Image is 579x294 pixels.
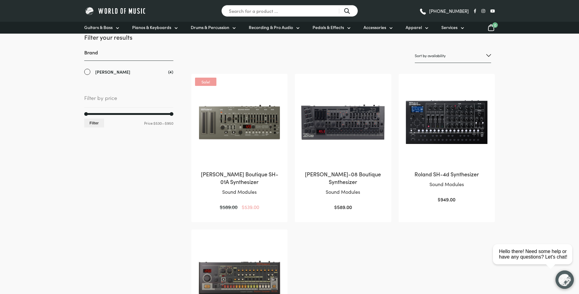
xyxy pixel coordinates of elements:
h2: Filter your results [84,33,173,41]
span: $ [242,204,244,210]
span: Pedals & Effects [313,24,344,31]
a: [PERSON_NAME] [84,68,173,75]
span: Apparel [406,24,422,31]
span: Drums & Percussion [191,24,229,31]
span: $950 [165,120,173,126]
img: Roland SH-4d Synthesizer Front [405,80,489,164]
span: Accessories [364,24,386,31]
a: [PERSON_NAME]-08 Boutique SynthesizerSound Modules $589.00 [301,80,385,211]
bdi: 539.00 [242,204,259,210]
img: Roland Boutique SH-01A [197,80,281,164]
span: Guitars & Bass [84,24,113,31]
span: Pianos & Keyboards [132,24,171,31]
span: [PERSON_NAME] [95,68,130,75]
span: Services [441,24,458,31]
span: [PHONE_NUMBER] [429,9,469,13]
span: $530 [154,120,162,126]
p: Sound Modules [405,180,489,188]
bdi: 589.00 [220,204,237,210]
span: Recording & Pro Audio [249,24,293,31]
button: Filter [84,119,104,127]
span: $ [334,204,337,210]
p: Sound Modules [197,188,281,196]
h2: Roland SH-4d Synthesizer [405,170,489,178]
a: [PHONE_NUMBER] [419,6,469,16]
select: Shop order [415,49,491,63]
span: Sale! [195,78,216,86]
img: JD08 Front [301,80,385,164]
input: Search for a product ... [221,5,358,17]
span: $ [438,196,440,203]
span: 0 [492,22,498,28]
span: (4) [168,68,173,75]
a: Roland SH-4d SynthesizerSound Modules $949.00 [405,80,489,204]
h2: [PERSON_NAME]-08 Boutique Synthesizer [301,170,385,186]
a: [PERSON_NAME] Boutique SH-01A SynthesizerSound Modules Sale! [197,80,281,211]
img: World of Music [84,6,147,16]
div: Brand [84,49,173,75]
div: Price: — [84,119,173,127]
iframe: Chat with our support team [490,227,579,294]
h2: [PERSON_NAME] Boutique SH-01A Synthesizer [197,170,281,186]
span: Filter by price [84,94,173,108]
bdi: 949.00 [438,196,455,203]
bdi: 589.00 [334,204,352,210]
p: Sound Modules [301,188,385,196]
span: $ [220,204,223,210]
h3: Brand [84,49,173,61]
